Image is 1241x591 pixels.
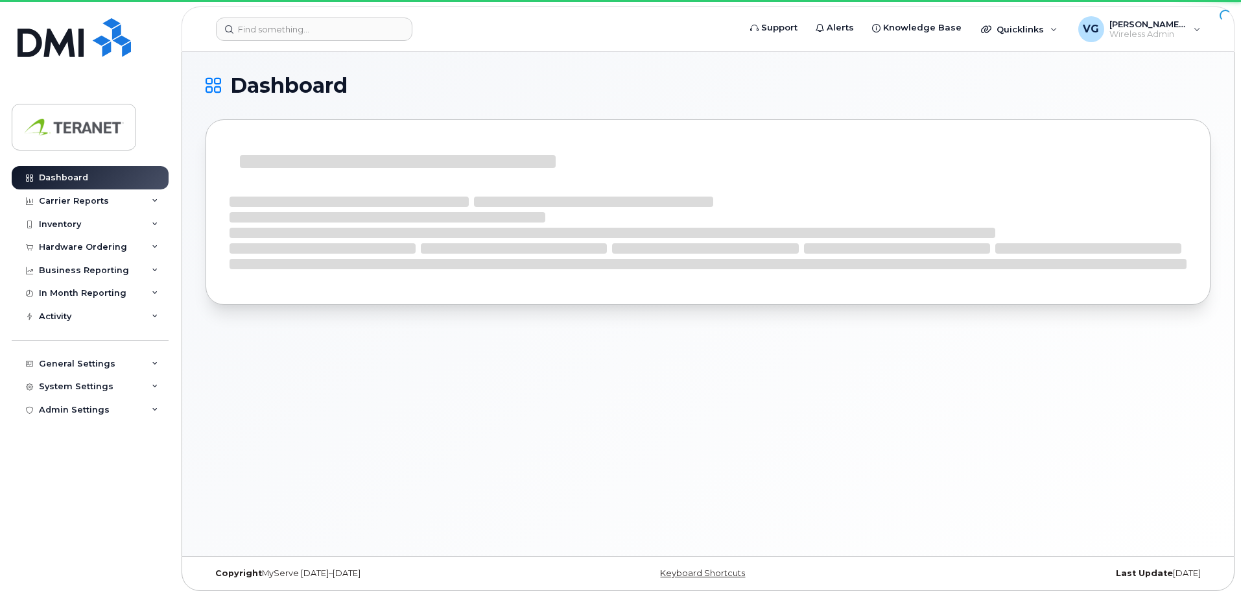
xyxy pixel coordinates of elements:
strong: Last Update [1116,568,1173,578]
strong: Copyright [215,568,262,578]
span: Dashboard [230,76,348,95]
div: MyServe [DATE]–[DATE] [206,568,541,579]
a: Keyboard Shortcuts [660,568,745,578]
div: [DATE] [875,568,1211,579]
